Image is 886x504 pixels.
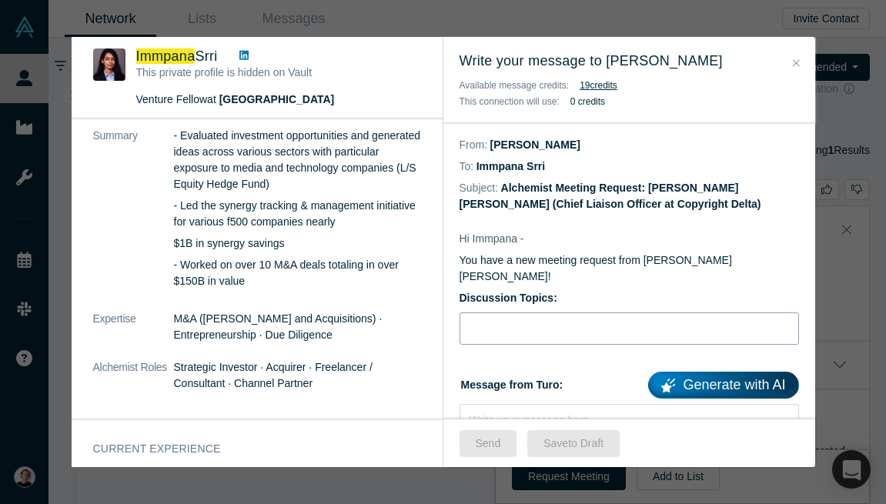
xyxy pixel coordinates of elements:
span: M&A ([PERSON_NAME] and Acquisitions) · Entrepreneurship · Due Diligence [174,312,383,341]
dt: Subject: [460,180,499,196]
button: Close [788,55,804,72]
label: Message from Turo: [460,366,799,399]
dd: [PERSON_NAME] [490,139,580,151]
b: 0 credits [570,96,605,107]
button: 19credits [580,78,617,93]
p: You have a new meeting request from [PERSON_NAME] [PERSON_NAME]! [460,252,799,285]
p: This private profile is hidden on Vault [136,65,378,81]
h3: Write your message to [PERSON_NAME] [460,51,799,72]
p: $1B in synergy savings [174,235,421,252]
a: [GEOGRAPHIC_DATA] [219,93,335,105]
h3: Current Experience [93,441,400,457]
dt: Summary [93,128,174,311]
p: - Evaluated investment opportunities and generated ideas across various sectors with particular e... [174,128,421,192]
dt: From: [460,137,488,153]
span: This connection will use: [460,96,560,107]
button: Send [460,430,517,457]
dt: To: [460,159,474,175]
p: Hi Immpana - [460,231,799,247]
div: rdw-editor [470,409,789,426]
dd: Strategic Investor · Acquirer · Freelancer / Consultant · Channel Partner [174,359,421,392]
p: - Led the synergy tracking & management initiative for various f500 companies nearly [174,198,421,230]
span: Srri [195,48,217,64]
dd: Immpana Srri [476,160,545,172]
dt: Expertise [93,311,174,359]
label: Discussion Topics: [460,290,799,306]
p: - Worked on over 10 M&A deals totaling in over $150B in value [174,257,421,289]
button: Saveto Draft [527,430,620,457]
a: Generate with AI [648,372,798,399]
span: Venture Fellow at [136,93,335,105]
span: Immpana [136,48,196,64]
dt: Alchemist Roles [93,359,174,408]
span: Available message credits: [460,80,570,91]
dd: Alchemist Meeting Request: [PERSON_NAME] [PERSON_NAME] (Chief Liaison Officer at Copyright Delta) [460,182,761,210]
img: Immpana Srri's Profile Image [93,48,125,81]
